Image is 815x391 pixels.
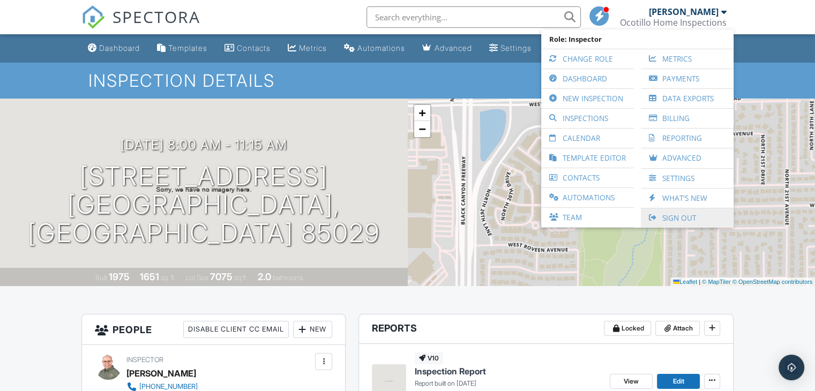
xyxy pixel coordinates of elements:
[646,148,728,168] a: Advanced
[646,169,728,188] a: Settings
[299,43,327,52] div: Metrics
[140,271,159,282] div: 1651
[649,6,719,17] div: [PERSON_NAME]
[293,321,332,338] div: New
[646,109,728,128] a: Billing
[17,162,391,247] h1: [STREET_ADDRESS] [GEOGRAPHIC_DATA], [GEOGRAPHIC_DATA] 85029
[414,121,430,137] a: Zoom out
[673,279,697,285] a: Leaflet
[435,43,472,52] div: Advanced
[153,39,212,58] a: Templates
[237,43,271,52] div: Contacts
[699,279,700,285] span: |
[186,274,208,282] span: Lot Size
[547,148,629,168] a: Template Editor
[418,122,425,136] span: −
[547,188,629,207] a: Automations
[88,71,727,90] h1: Inspection Details
[220,39,275,58] a: Contacts
[126,356,163,364] span: Inspector
[547,49,629,69] a: Change Role
[418,39,476,58] a: Advanced
[258,271,271,282] div: 2.0
[283,39,331,58] a: Metrics
[183,321,289,338] div: Disable Client CC Email
[367,6,581,28] input: Search everything...
[646,89,728,108] a: Data Exports
[340,39,409,58] a: Automations (Basic)
[547,89,629,108] a: New Inspection
[113,5,200,28] span: SPECTORA
[702,279,731,285] a: © MapTiler
[81,14,200,37] a: SPECTORA
[418,106,425,119] span: +
[109,271,130,282] div: 1975
[547,129,629,148] a: Calendar
[485,39,536,58] a: Settings
[121,138,287,152] h3: [DATE] 8:00 am - 11:15 am
[81,5,105,29] img: The Best Home Inspection Software - Spectora
[646,49,728,69] a: Metrics
[126,365,196,381] div: [PERSON_NAME]
[547,29,728,49] span: Role: Inspector
[547,208,629,227] a: Team
[234,274,248,282] span: sq.ft.
[139,382,198,391] div: [PHONE_NUMBER]
[646,189,728,208] a: What's New
[82,314,345,345] h3: People
[210,271,233,282] div: 7075
[732,279,812,285] a: © OpenStreetMap contributors
[646,69,728,88] a: Payments
[620,17,727,28] div: Ocotillo Home Inspections
[547,168,629,187] a: Contacts
[500,43,532,52] div: Settings
[168,43,207,52] div: Templates
[779,355,804,380] div: Open Intercom Messenger
[414,105,430,121] a: Zoom in
[84,39,144,58] a: Dashboard
[273,274,303,282] span: bathrooms
[357,43,405,52] div: Automations
[99,43,140,52] div: Dashboard
[646,129,728,148] a: Reporting
[646,208,728,228] a: Sign Out
[547,109,629,128] a: Inspections
[161,274,176,282] span: sq. ft.
[95,274,107,282] span: Built
[547,69,629,88] a: Dashboard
